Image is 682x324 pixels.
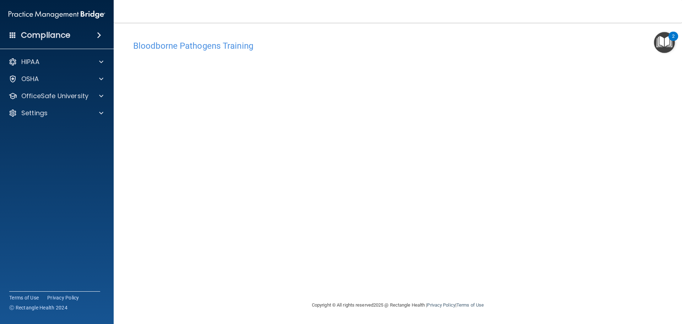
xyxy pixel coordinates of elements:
a: Terms of Use [9,294,39,301]
a: Terms of Use [456,302,484,308]
a: OSHA [9,75,103,83]
a: Privacy Policy [427,302,455,308]
a: Privacy Policy [47,294,79,301]
h4: Compliance [21,30,70,40]
span: Ⓒ Rectangle Health 2024 [9,304,67,311]
img: PMB logo [9,7,105,22]
div: 2 [672,36,675,46]
a: OfficeSafe University [9,92,103,100]
p: HIPAA [21,58,39,66]
iframe: bbp [133,54,662,273]
iframe: Drift Widget Chat Controller [559,273,673,302]
button: Open Resource Center, 2 new notifications [654,32,675,53]
p: OfficeSafe University [21,92,88,100]
a: Settings [9,109,103,117]
a: HIPAA [9,58,103,66]
p: Settings [21,109,48,117]
div: Copyright © All rights reserved 2025 @ Rectangle Health | | [268,294,527,317]
p: OSHA [21,75,39,83]
h4: Bloodborne Pathogens Training [133,41,662,51]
